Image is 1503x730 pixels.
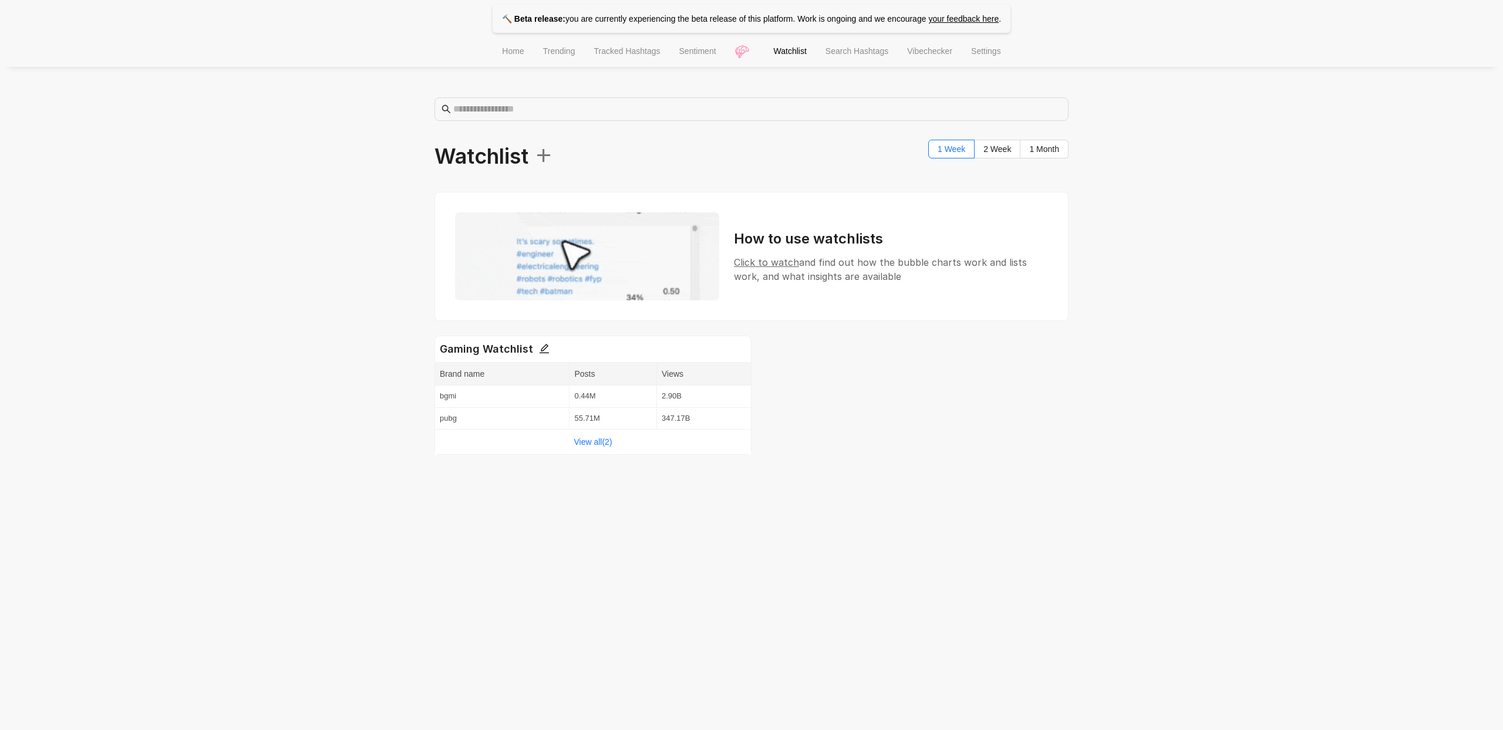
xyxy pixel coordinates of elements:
[662,414,690,423] span: 347.17B
[971,46,1001,56] span: Settings
[502,46,524,56] span: Home
[574,437,612,447] a: View all(2)
[493,5,1010,33] p: you are currently experiencing the beta release of this platform. Work is ongoing and we encourage .
[594,46,660,56] span: Tracked Hashtags
[569,363,657,386] th: Posts
[679,46,716,56] span: Sentiment
[657,363,751,386] th: Views
[539,343,550,354] span: edit
[734,256,799,268] span: Click to watch
[1029,144,1059,154] span: 1 Month
[435,363,569,386] th: Brand name
[983,144,1011,154] span: 2 Week
[440,414,457,423] span: pubg
[455,212,719,300] img: Watchlist preview showing how to use watchlist
[662,391,682,400] span: 2.90B
[442,104,451,114] span: search
[528,136,553,171] span: +
[440,343,550,355] strong: Gaming Watchlist
[574,414,599,423] span: 55.71M
[774,46,807,56] span: Watchlist
[734,255,1048,283] div: and find out how the bubble charts work and lists work, and what insights are available
[502,14,565,23] strong: 🔨 Beta release:
[543,46,575,56] span: Trending
[574,391,595,400] span: 0.44M
[440,391,456,400] span: bgmi
[434,140,553,173] span: Watchlist
[907,46,952,56] span: Vibechecker
[734,229,1048,248] h3: How to use watchlists
[825,46,888,56] span: Search Hashtags
[928,14,999,23] a: your feedback here
[938,144,965,154] span: 1 Week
